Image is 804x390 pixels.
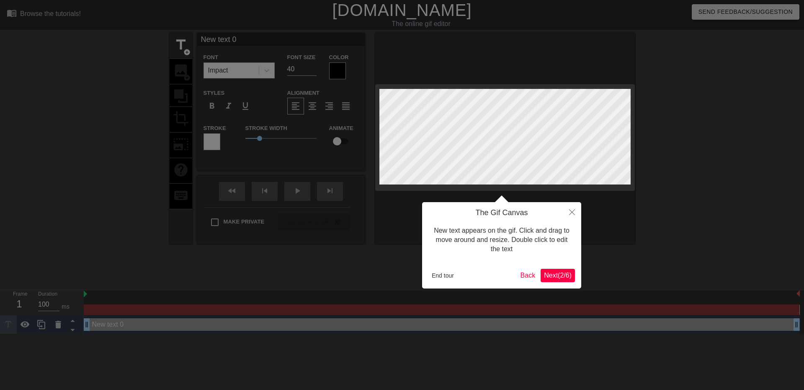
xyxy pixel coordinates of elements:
[428,269,457,282] button: End tour
[428,218,575,263] div: New text appears on the gif. Click and drag to move around and resize. Double click to edit the text
[563,202,581,221] button: Close
[428,208,575,218] h4: The Gif Canvas
[544,272,572,279] span: Next ( 2 / 6 )
[541,269,575,282] button: Next
[517,269,539,282] button: Back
